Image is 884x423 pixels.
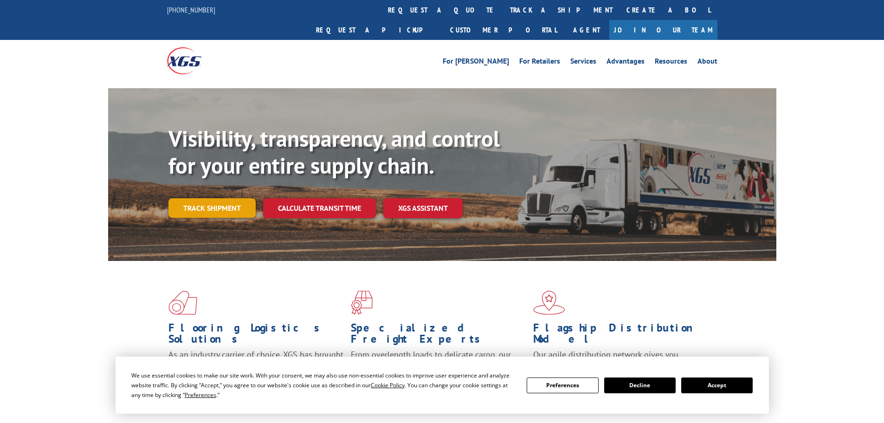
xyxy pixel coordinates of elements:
[263,198,376,218] a: Calculate transit time
[519,58,560,68] a: For Retailers
[533,322,709,349] h1: Flagship Distribution Model
[655,58,687,68] a: Resources
[564,20,609,40] a: Agent
[168,322,344,349] h1: Flooring Logistics Solutions
[609,20,717,40] a: Join Our Team
[351,349,526,390] p: From overlength loads to delicate cargo, our experienced staff knows the best way to move your fr...
[371,381,405,389] span: Cookie Policy
[527,377,598,393] button: Preferences
[168,349,343,382] span: As an industry carrier of choice, XGS has brought innovation and dedication to flooring logistics...
[168,198,256,218] a: Track shipment
[351,291,373,315] img: xgs-icon-focused-on-flooring-red
[131,371,516,400] div: We use essential cookies to make our site work. With your consent, we may also use non-essential ...
[533,291,565,315] img: xgs-icon-flagship-distribution-model-red
[681,377,753,393] button: Accept
[604,377,676,393] button: Decline
[383,198,463,218] a: XGS ASSISTANT
[351,322,526,349] h1: Specialized Freight Experts
[607,58,645,68] a: Advantages
[697,58,717,68] a: About
[116,357,769,414] div: Cookie Consent Prompt
[570,58,596,68] a: Services
[168,291,197,315] img: xgs-icon-total-supply-chain-intelligence-red
[167,5,215,14] a: [PHONE_NUMBER]
[443,58,509,68] a: For [PERSON_NAME]
[443,20,564,40] a: Customer Portal
[168,124,500,180] b: Visibility, transparency, and control for your entire supply chain.
[185,391,216,399] span: Preferences
[533,349,704,371] span: Our agile distribution network gives you nationwide inventory management on demand.
[309,20,443,40] a: Request a pickup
